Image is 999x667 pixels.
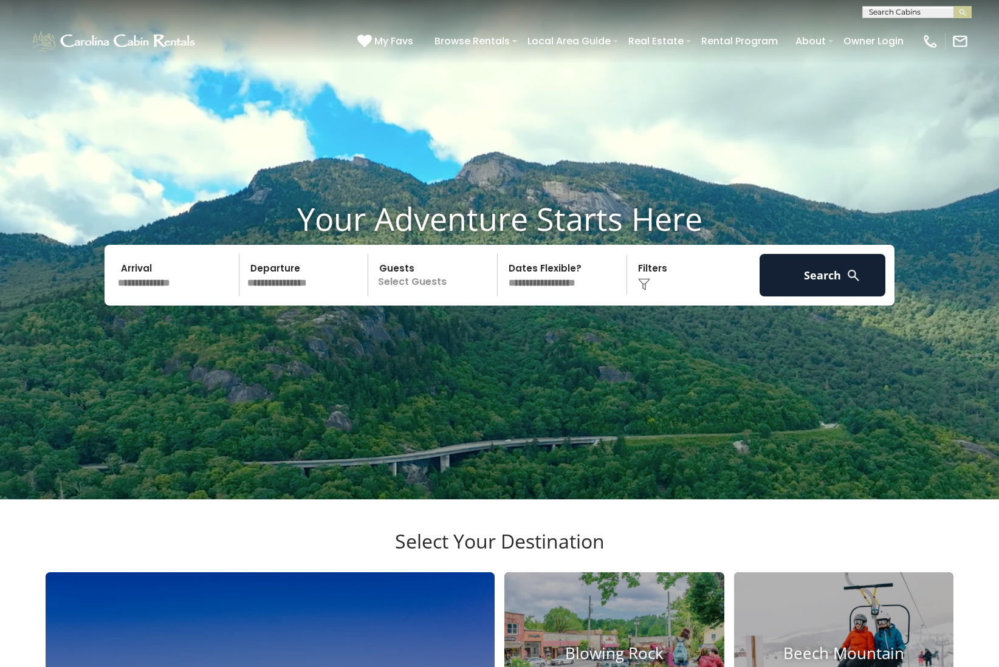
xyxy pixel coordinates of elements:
[760,254,885,296] button: Search
[374,33,413,49] span: My Favs
[734,644,954,663] h4: Beech Mountain
[428,30,516,52] a: Browse Rentals
[521,30,617,52] a: Local Area Guide
[952,33,969,50] img: mail-regular-white.png
[846,268,861,283] img: search-regular-white.png
[622,30,690,52] a: Real Estate
[789,30,832,52] a: About
[837,30,910,52] a: Owner Login
[695,30,784,52] a: Rental Program
[504,644,724,663] h4: Blowing Rock
[638,278,650,290] img: filter--v1.png
[357,33,416,49] a: My Favs
[372,254,497,296] p: Select Guests
[922,33,939,50] img: phone-regular-white.png
[44,530,955,572] h3: Select Your Destination
[9,200,990,238] h1: Your Adventure Starts Here
[30,29,199,53] img: White-1-1-2.png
